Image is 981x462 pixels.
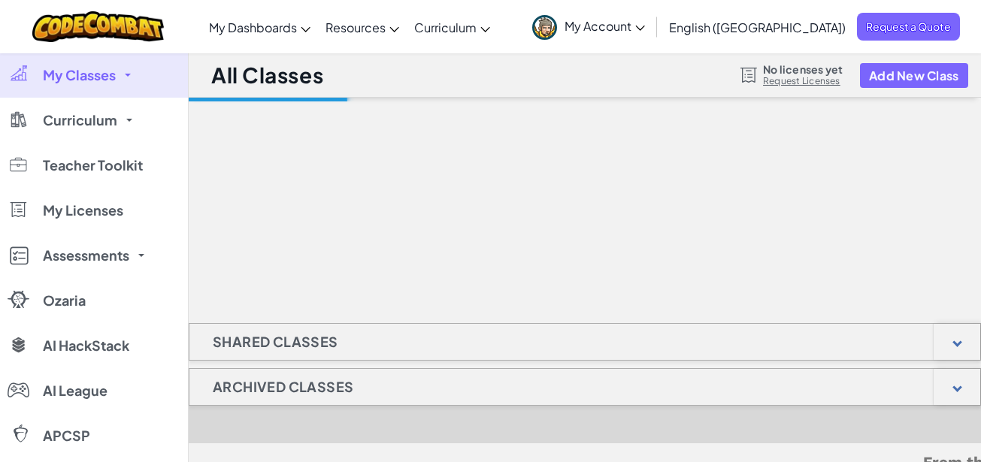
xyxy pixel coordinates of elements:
[318,7,407,47] a: Resources
[189,323,362,361] h1: Shared Classes
[325,20,386,35] span: Resources
[669,20,846,35] span: English ([GEOGRAPHIC_DATA])
[189,368,377,406] h1: Archived Classes
[763,75,843,87] a: Request Licenses
[414,20,477,35] span: Curriculum
[43,113,117,127] span: Curriculum
[43,384,107,397] span: AI League
[532,15,557,40] img: avatar
[662,7,853,47] a: English ([GEOGRAPHIC_DATA])
[565,18,645,34] span: My Account
[211,61,323,89] h1: All Classes
[43,249,129,262] span: Assessments
[407,7,498,47] a: Curriculum
[43,339,129,352] span: AI HackStack
[43,294,86,307] span: Ozaria
[43,204,123,217] span: My Licenses
[860,63,968,88] button: Add New Class
[32,11,164,42] img: CodeCombat logo
[525,3,652,50] a: My Account
[201,7,318,47] a: My Dashboards
[857,13,960,41] a: Request a Quote
[43,159,143,172] span: Teacher Toolkit
[209,20,297,35] span: My Dashboards
[763,63,843,75] span: No licenses yet
[43,68,116,82] span: My Classes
